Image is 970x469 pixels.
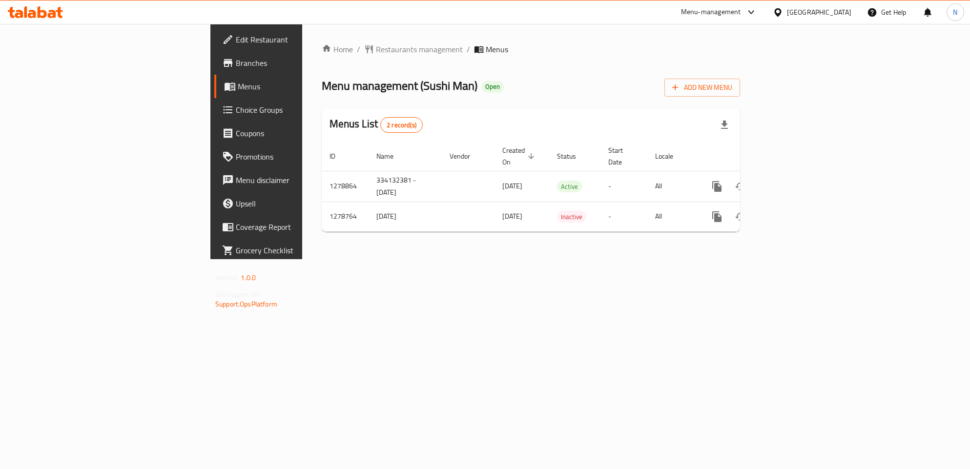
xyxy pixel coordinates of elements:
a: Restaurants management [364,43,463,55]
span: Add New Menu [672,82,732,94]
a: Grocery Checklist [214,239,372,262]
span: Locale [655,150,686,162]
div: Open [481,81,504,93]
button: Change Status [729,175,752,198]
td: [DATE] [369,202,442,231]
a: Coverage Report [214,215,372,239]
span: N [953,7,957,18]
span: Branches [236,57,365,69]
button: Change Status [729,205,752,228]
td: 334132381 - [DATE] [369,171,442,202]
a: Branches [214,51,372,75]
div: Export file [713,113,736,137]
button: more [705,205,729,228]
span: Restaurants management [376,43,463,55]
li: / [467,43,470,55]
a: Coupons [214,122,372,145]
span: [DATE] [502,180,522,192]
span: Coverage Report [236,221,365,233]
table: enhanced table [322,142,807,232]
span: 1.0.0 [241,271,256,284]
span: Version: [215,271,239,284]
span: Upsell [236,198,365,209]
span: Menu disclaimer [236,174,365,186]
span: Promotions [236,151,365,163]
th: Actions [698,142,807,171]
td: All [647,202,698,231]
span: 2 record(s) [381,121,422,130]
span: Created On [502,144,537,168]
button: more [705,175,729,198]
span: Active [557,181,582,192]
a: Promotions [214,145,372,168]
a: Support.OpsPlatform [215,298,277,310]
td: - [600,202,647,231]
a: Upsell [214,192,372,215]
span: Get support on: [215,288,260,301]
span: Coupons [236,127,365,139]
td: All [647,171,698,202]
span: Start Date [608,144,636,168]
a: Edit Restaurant [214,28,372,51]
span: Grocery Checklist [236,245,365,256]
span: Menus [238,81,365,92]
a: Menu disclaimer [214,168,372,192]
td: - [600,171,647,202]
a: Menus [214,75,372,98]
span: [DATE] [502,210,522,223]
nav: breadcrumb [322,43,740,55]
span: Inactive [557,211,586,223]
span: Choice Groups [236,104,365,116]
div: Menu-management [681,6,741,18]
div: [GEOGRAPHIC_DATA] [787,7,851,18]
div: Total records count [380,117,423,133]
button: Add New Menu [664,79,740,97]
span: ID [330,150,348,162]
span: Status [557,150,589,162]
span: Vendor [450,150,483,162]
h2: Menus List [330,117,423,133]
span: Menu management ( Sushi Man ) [322,75,477,97]
span: Name [376,150,406,162]
span: Open [481,82,504,91]
a: Choice Groups [214,98,372,122]
span: Menus [486,43,508,55]
span: Edit Restaurant [236,34,365,45]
